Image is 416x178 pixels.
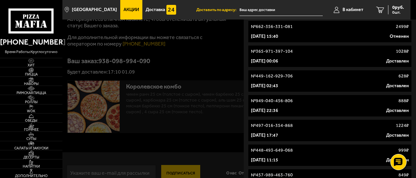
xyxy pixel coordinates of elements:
[386,107,409,114] p: Доставлен
[386,157,409,163] p: Доставлен
[251,83,278,89] p: [DATE] 02:43
[392,10,404,14] span: 0 шт.
[386,83,409,89] p: Доставлен
[248,119,411,142] a: №497-016-354-8681224₽[DATE] 17:47Доставлен
[248,95,411,117] a: №949-040-456-806888₽[DATE] 22:36Доставлен
[251,33,278,40] p: [DATE] 15:40
[251,157,278,163] p: [DATE] 11:15
[251,132,278,139] p: [DATE] 17:47
[251,107,278,114] p: [DATE] 22:36
[251,58,278,64] p: [DATE] 00:06
[343,7,363,12] span: В кабинет
[251,122,293,129] p: № 497-016-354-868
[251,23,293,30] p: № 662-356-331-081
[392,5,404,10] span: 0 руб.
[248,21,411,43] a: №662-356-331-0812499₽[DATE] 15:40Отменен
[398,73,409,79] p: 628 ₽
[398,98,409,104] p: 888 ₽
[396,48,409,55] p: 1028 ₽
[248,144,411,166] a: №448-493-649-068999₽[DATE] 11:15Доставлен
[240,4,323,16] span: Ленинградская область, Всеволожский район, Мурино, улица Шувалова, 22к3
[386,58,409,64] p: Доставлен
[398,147,409,154] p: 999 ₽
[251,98,293,104] p: № 949-040-456-806
[386,132,409,139] p: Доставлен
[251,147,293,154] p: № 448-493-649-068
[72,7,117,12] span: [GEOGRAPHIC_DATA]
[196,8,240,12] span: Доставить по адресу:
[146,7,165,12] span: Доставка
[390,33,409,40] p: Отменен
[396,122,409,129] p: 1224 ₽
[166,5,176,15] img: 15daf4d41897b9f0e9f617042186c801.svg
[123,7,139,12] span: Акции
[396,23,409,30] p: 2499 ₽
[251,48,293,55] p: № 365-971-397-104
[251,73,293,79] p: № 449-162-929-706
[248,45,411,67] a: №365-971-397-1041028₽[DATE] 00:06Доставлен
[248,70,411,92] a: №449-162-929-706628₽[DATE] 02:43Доставлен
[240,4,323,16] input: Ваш адрес доставки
